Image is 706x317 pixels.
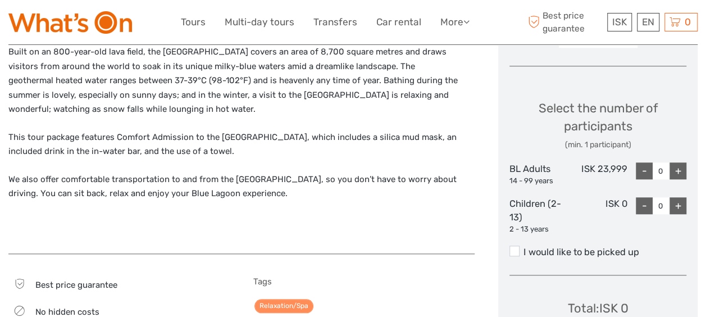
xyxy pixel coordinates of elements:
[181,14,206,30] a: Tours
[669,197,686,214] div: +
[568,300,628,317] div: Total : ISK 0
[525,10,604,34] span: Best price guarantee
[8,45,475,117] p: Built on an 800-year-old lava field, the [GEOGRAPHIC_DATA] covers an area of 8,700 square metres ...
[8,11,132,34] img: What's On
[509,224,568,235] div: 2 - 13 years
[509,246,686,259] label: I would like to be picked up
[568,162,627,186] div: ISK 23,999
[509,176,568,187] div: 14 - 99 years
[636,162,653,179] div: -
[669,162,686,179] div: +
[8,130,475,159] p: This tour package features Comfort Admission to the [GEOGRAPHIC_DATA], which includes a silica mu...
[509,162,568,186] div: BL Adults
[568,197,627,234] div: ISK 0
[509,99,686,151] div: Select the number of participants
[254,299,313,313] a: Relaxation/Spa
[35,280,117,290] span: Best price guarantee
[509,139,686,151] div: (min. 1 participant)
[16,20,127,29] p: We're away right now. Please check back later!
[376,14,421,30] a: Car rental
[637,13,659,31] div: EN
[8,173,475,201] p: We also offer comfortable transportation to and from the [GEOGRAPHIC_DATA], so you don’t have to ...
[253,277,475,287] h5: Tags
[35,307,99,317] span: No hidden costs
[313,14,357,30] a: Transfers
[440,14,470,30] a: More
[612,16,627,28] span: ISK
[225,14,294,30] a: Multi-day tours
[683,16,693,28] span: 0
[129,17,143,31] button: Open LiveChat chat widget
[636,197,653,214] div: -
[509,197,568,234] div: Children (2-13)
